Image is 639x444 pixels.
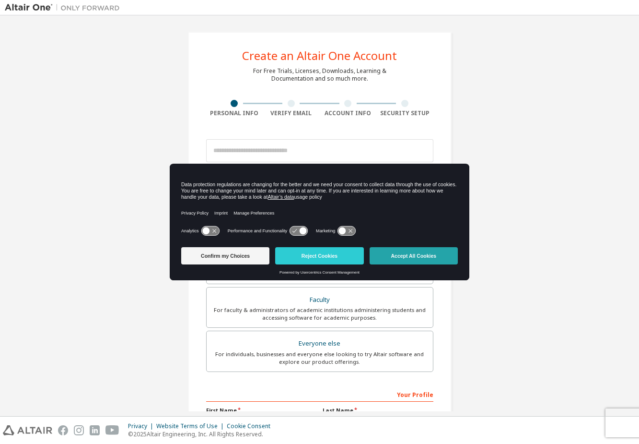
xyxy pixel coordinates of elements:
[242,50,397,61] div: Create an Altair One Account
[323,407,433,414] label: Last Name
[206,109,263,117] div: Personal Info
[320,109,377,117] div: Account Info
[376,109,433,117] div: Security Setup
[58,425,68,435] img: facebook.svg
[253,67,386,83] div: For Free Trials, Licenses, Downloads, Learning & Documentation and so much more.
[128,430,276,438] p: © 2025 Altair Engineering, Inc. All Rights Reserved.
[3,425,52,435] img: altair_logo.svg
[227,422,276,430] div: Cookie Consent
[156,422,227,430] div: Website Terms of Use
[74,425,84,435] img: instagram.svg
[212,337,427,350] div: Everyone else
[212,293,427,307] div: Faculty
[212,306,427,322] div: For faculty & administrators of academic institutions administering students and accessing softwa...
[212,350,427,366] div: For individuals, businesses and everyone else looking to try Altair software and explore our prod...
[263,109,320,117] div: Verify Email
[206,407,317,414] label: First Name
[128,422,156,430] div: Privacy
[206,386,433,402] div: Your Profile
[90,425,100,435] img: linkedin.svg
[105,425,119,435] img: youtube.svg
[5,3,125,12] img: Altair One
